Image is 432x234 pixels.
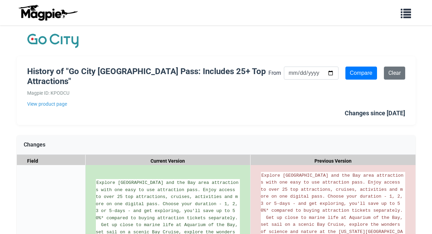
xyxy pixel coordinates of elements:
div: Magpie ID: KPODCU [27,89,268,97]
img: logo-ab69f6fb50320c5b225c76a69d11143b.png [17,4,79,21]
div: Changes [17,135,416,155]
div: Previous Version [251,155,416,167]
div: Field [17,155,86,167]
a: View product page [27,100,268,108]
a: Clear [384,67,405,80]
input: Compare [345,67,377,80]
h1: History of "Go City [GEOGRAPHIC_DATA] Pass: Includes 25+ Top Attractions" [27,67,268,86]
img: Company Logo [27,32,79,49]
div: Changes since [DATE] [345,108,405,118]
div: Current Version [86,155,251,167]
label: From [268,69,281,78]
